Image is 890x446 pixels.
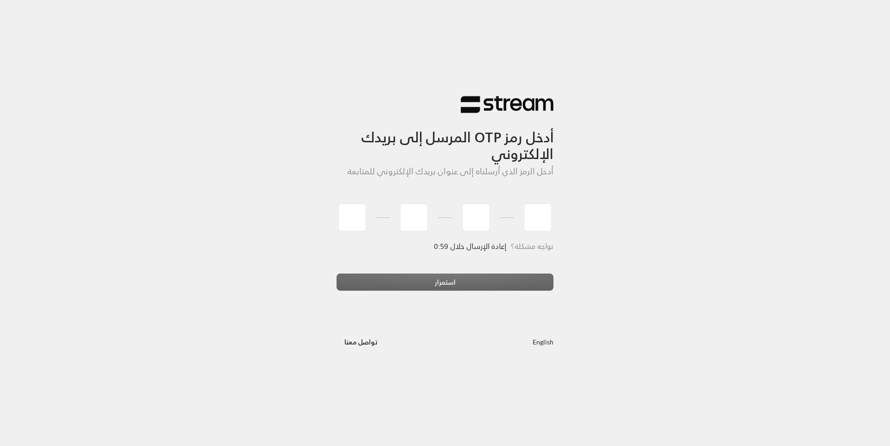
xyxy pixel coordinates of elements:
a: English [533,333,553,350]
span: إعادة الإرسال خلال 0:59 [434,240,506,253]
a: تواصل معنا [337,336,385,348]
span: تواجه مشكلة؟ [511,240,553,253]
img: Stream Logo [461,96,553,114]
h5: أدخل الرمز الذي أرسلناه إلى عنوان بريدك الإلكتروني للمتابعة [337,166,553,177]
h3: أدخل رمز OTP المرسل إلى بريدك الإلكتروني [337,114,553,162]
button: تواصل معنا [337,333,385,350]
